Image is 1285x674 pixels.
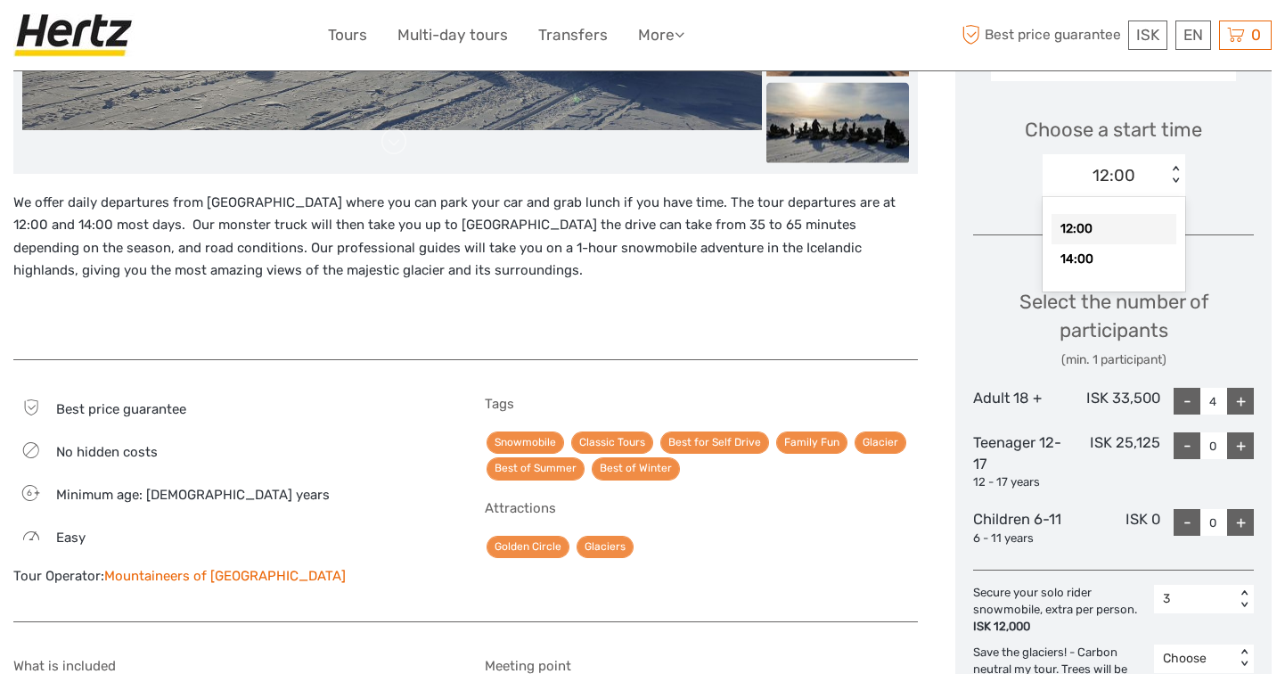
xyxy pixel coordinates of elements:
div: Adult 18 + [973,388,1067,415]
a: Transfers [538,22,608,48]
p: We're away right now. Please check back later! [25,31,201,45]
div: Children 6-11 [973,509,1067,547]
div: 12 - 17 years [973,474,1067,491]
h5: Meeting point [485,658,919,674]
div: EN [1175,21,1211,50]
a: Snowmobile [487,432,564,454]
div: + [1227,432,1254,459]
div: Choose [1163,650,1226,668]
div: + [1227,388,1254,415]
a: More [638,22,684,48]
span: ISK [1136,26,1159,44]
div: ISK 25,125 [1067,432,1160,491]
div: Tour Operator: [13,567,447,586]
a: Best for Self Drive [660,432,769,454]
p: We offer daily departures from [GEOGRAPHIC_DATA] where you can park your car and grab lunch if yo... [13,192,918,283]
div: 12:00 [1052,214,1176,244]
span: Best price guarantee [957,21,1124,50]
div: < > [1167,166,1183,185]
div: 14:00 [1052,244,1176,275]
div: 6 - 11 years [973,530,1067,547]
div: ISK 0 [1067,509,1160,547]
h5: Tags [485,396,919,412]
a: Golden Circle [487,536,569,558]
div: 3 [1163,590,1226,608]
div: ISK 12,000 [973,619,1145,636]
div: + [1227,509,1254,536]
div: < > [1237,650,1252,669]
a: Classic Tours [571,432,653,454]
div: - [1174,388,1200,415]
h5: Attractions [485,500,919,516]
span: Easy [56,530,86,546]
div: < > [1237,590,1252,609]
span: 6 [16,487,42,499]
div: Secure your solo rider snowmobile, extra per person. [973,585,1154,636]
img: ad198f935f404da486997d1a0a1435e5_slider_thumbnail.jpeg [766,82,909,162]
span: 0 [1248,26,1264,44]
button: Open LiveChat chat widget [205,28,226,49]
div: - [1174,432,1200,459]
a: Best of Winter [592,457,680,480]
div: (min. 1 participant) [973,351,1254,369]
a: Tours [328,22,367,48]
a: Family Fun [776,432,847,454]
a: Glacier [855,432,906,454]
a: Mountaineers of [GEOGRAPHIC_DATA] [104,568,346,584]
span: No hidden costs [56,444,158,460]
h5: What is included [13,658,447,674]
a: Multi-day tours [397,22,508,48]
img: Hertz [13,13,140,57]
div: 12:00 [1093,164,1135,187]
a: Best of Summer [487,457,585,480]
span: Best price guarantee [56,401,186,417]
span: Choose a start time [1025,116,1202,144]
span: Minimum age: [DEMOGRAPHIC_DATA] years [56,487,330,503]
a: Glaciers [577,536,634,558]
div: ISK 33,500 [1067,388,1160,415]
div: - [1174,509,1200,536]
div: Teenager 12-17 [973,432,1067,491]
div: Select the number of participants [973,288,1254,369]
